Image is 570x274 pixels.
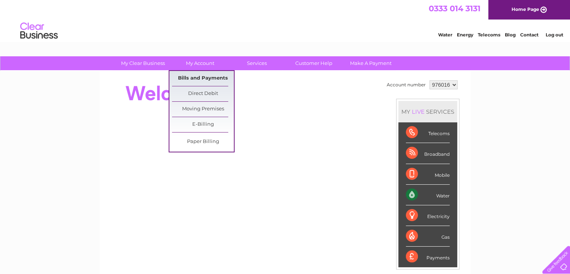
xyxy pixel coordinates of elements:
img: logo.png [20,20,58,42]
a: Moving Premises [172,102,234,117]
div: Telecoms [406,122,450,143]
a: E-Billing [172,117,234,132]
a: Customer Help [283,56,345,70]
a: Make A Payment [340,56,402,70]
a: Water [438,32,452,38]
a: Bills and Payments [172,71,234,86]
a: 0333 014 3131 [429,4,480,13]
a: My Clear Business [112,56,174,70]
a: Services [226,56,288,70]
div: Mobile [406,164,450,185]
td: Account number [385,78,428,91]
a: Direct Debit [172,86,234,101]
div: Gas [406,226,450,247]
a: Paper Billing [172,134,234,149]
div: Payments [406,247,450,267]
a: Telecoms [478,32,500,38]
a: Contact [520,32,539,38]
div: Electricity [406,205,450,226]
div: LIVE [410,108,426,115]
div: MY SERVICES [398,101,457,122]
a: Log out [545,32,563,38]
div: Water [406,185,450,205]
div: Broadband [406,143,450,164]
div: Clear Business is a trading name of Verastar Limited (registered in [GEOGRAPHIC_DATA] No. 3667643... [108,4,462,36]
a: Energy [457,32,473,38]
a: My Account [169,56,231,70]
a: Blog [505,32,516,38]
